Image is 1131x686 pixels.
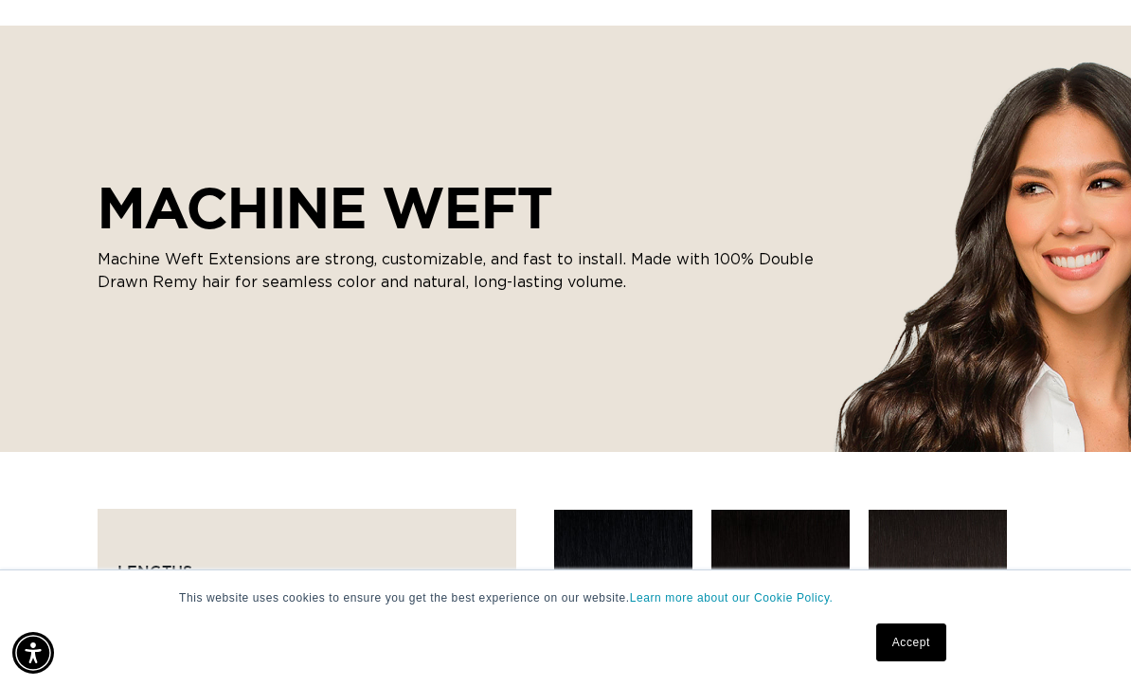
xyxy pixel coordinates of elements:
[117,529,496,597] summary: Lengths (0 selected)
[117,562,192,579] span: Lengths
[179,589,952,606] p: This website uses cookies to ensure you get the best experience on our website.
[98,174,817,241] h2: MACHINE WEFT
[98,248,817,294] p: Machine Weft Extensions are strong, customizable, and fast to install. Made with 100% Double Draw...
[630,591,834,605] a: Learn more about our Cookie Policy.
[12,632,54,674] div: Accessibility Menu
[876,623,946,661] a: Accept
